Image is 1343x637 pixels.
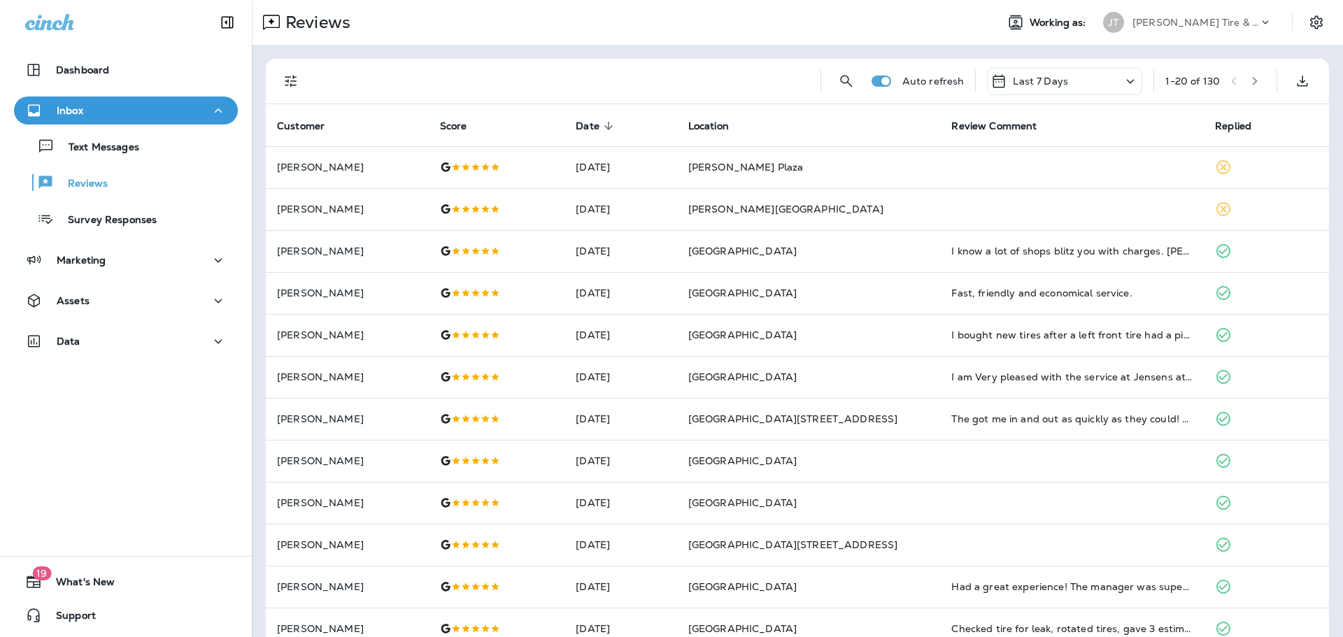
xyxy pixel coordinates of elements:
[280,12,350,33] p: Reviews
[564,188,676,230] td: [DATE]
[1132,17,1258,28] p: [PERSON_NAME] Tire & Auto
[688,245,797,257] span: [GEOGRAPHIC_DATA]
[57,336,80,347] p: Data
[14,287,238,315] button: Assets
[277,120,325,132] span: Customer
[57,105,83,116] p: Inbox
[576,120,618,132] span: Date
[14,56,238,84] button: Dashboard
[564,272,676,314] td: [DATE]
[951,580,1193,594] div: Had a great experience! The manager was super helpful and took the time to explain the different ...
[688,329,797,341] span: [GEOGRAPHIC_DATA]
[564,482,676,524] td: [DATE]
[951,244,1193,258] div: I know a lot of shops blitz you with charges. Jensen does not. I have been bringing my car here f...
[57,255,106,266] p: Marketing
[277,67,305,95] button: Filters
[688,371,797,383] span: [GEOGRAPHIC_DATA]
[688,287,797,299] span: [GEOGRAPHIC_DATA]
[14,601,238,629] button: Support
[576,120,599,132] span: Date
[277,455,418,466] p: [PERSON_NAME]
[688,203,883,215] span: [PERSON_NAME][GEOGRAPHIC_DATA]
[832,67,860,95] button: Search Reviews
[14,327,238,355] button: Data
[55,141,139,155] p: Text Messages
[564,230,676,272] td: [DATE]
[688,622,797,635] span: [GEOGRAPHIC_DATA]
[54,178,108,191] p: Reviews
[14,96,238,124] button: Inbox
[277,203,418,215] p: [PERSON_NAME]
[902,76,965,87] p: Auto refresh
[277,413,418,424] p: [PERSON_NAME]
[1288,67,1316,95] button: Export as CSV
[1215,120,1270,132] span: Replied
[54,214,157,227] p: Survey Responses
[951,120,1037,132] span: Review Comment
[564,440,676,482] td: [DATE]
[42,576,115,593] span: What's New
[688,538,898,551] span: [GEOGRAPHIC_DATA][STREET_ADDRESS]
[564,524,676,566] td: [DATE]
[277,371,418,382] p: [PERSON_NAME]
[1030,17,1089,29] span: Working as:
[1013,76,1068,87] p: Last 7 Days
[1215,120,1251,132] span: Replied
[951,622,1193,636] div: Checked tire for leak, rotated tires, gave 3 estimates for replacing 1 or all tires. No charge!
[14,568,238,596] button: 19What's New
[57,295,90,306] p: Assets
[688,161,804,173] span: [PERSON_NAME] Plaza
[688,120,729,132] span: Location
[1304,10,1329,35] button: Settings
[564,356,676,398] td: [DATE]
[688,580,797,593] span: [GEOGRAPHIC_DATA]
[14,168,238,197] button: Reviews
[951,286,1193,300] div: Fast, friendly and economical service.
[688,496,797,509] span: [GEOGRAPHIC_DATA]
[951,370,1193,384] div: I am Very pleased with the service at Jensens at 90th & Bedford St in Omaha . I am a repeat custo...
[440,120,485,132] span: Score
[564,398,676,440] td: [DATE]
[1165,76,1220,87] div: 1 - 20 of 130
[688,455,797,467] span: [GEOGRAPHIC_DATA]
[277,581,418,592] p: [PERSON_NAME]
[208,8,247,36] button: Collapse Sidebar
[277,329,418,341] p: [PERSON_NAME]
[951,412,1193,426] div: The got me in and out as quickly as they could! Always friendly and easy to deal with!
[277,287,418,299] p: [PERSON_NAME]
[277,623,418,634] p: [PERSON_NAME]
[14,204,238,234] button: Survey Responses
[951,328,1193,342] div: I bought new tires after a left front tire had a pinhole leak and was unrepairable. It was determ...
[277,497,418,508] p: [PERSON_NAME]
[440,120,467,132] span: Score
[32,566,51,580] span: 19
[564,314,676,356] td: [DATE]
[42,610,96,627] span: Support
[14,246,238,274] button: Marketing
[564,146,676,188] td: [DATE]
[277,162,418,173] p: [PERSON_NAME]
[688,413,898,425] span: [GEOGRAPHIC_DATA][STREET_ADDRESS]
[564,566,676,608] td: [DATE]
[688,120,747,132] span: Location
[1103,12,1124,33] div: JT
[56,64,109,76] p: Dashboard
[277,120,343,132] span: Customer
[277,539,418,550] p: [PERSON_NAME]
[14,131,238,161] button: Text Messages
[951,120,1055,132] span: Review Comment
[277,245,418,257] p: [PERSON_NAME]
